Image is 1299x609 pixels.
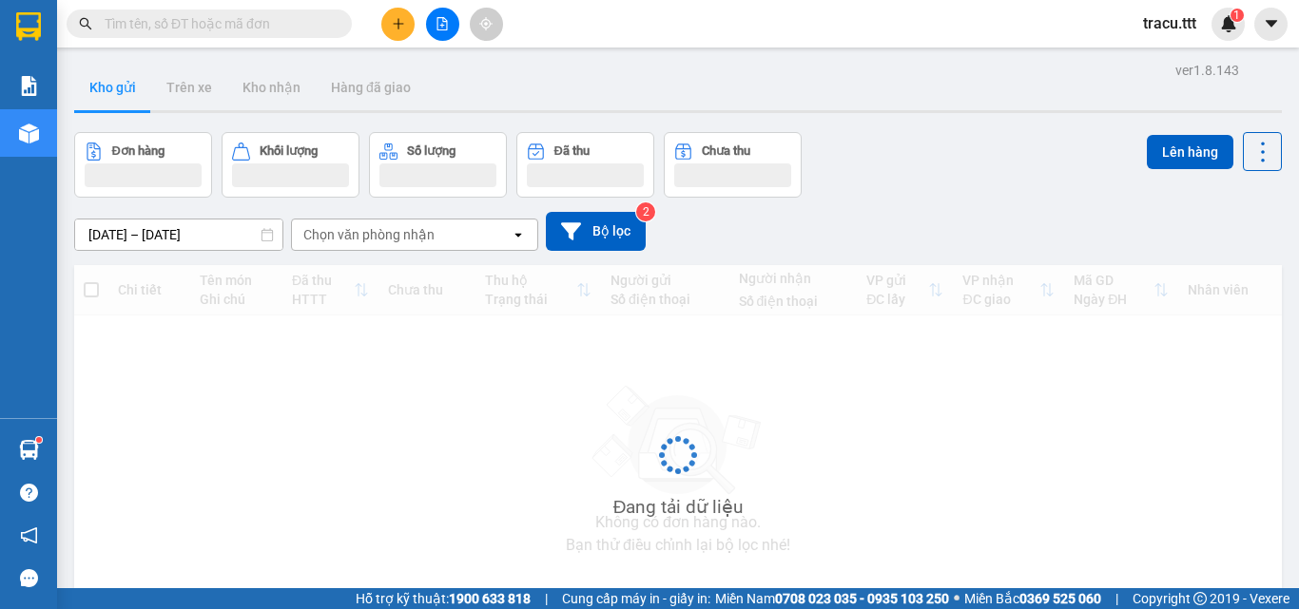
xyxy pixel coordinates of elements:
button: Kho gửi [74,65,151,110]
button: Bộ lọc [546,212,646,251]
div: ver 1.8.143 [1175,60,1239,81]
div: Đang tải dữ liệu [613,493,744,522]
img: logo-vxr [16,12,41,41]
button: Lên hàng [1147,135,1233,169]
span: Miền Bắc [964,588,1101,609]
span: | [545,588,548,609]
sup: 2 [636,202,655,221]
sup: 1 [1231,9,1244,22]
span: Hỗ trợ kỹ thuật: [356,588,531,609]
button: Trên xe [151,65,227,110]
button: Hàng đã giao [316,65,426,110]
span: Miền Nam [715,588,949,609]
button: plus [381,8,415,41]
sup: 1 [36,437,42,443]
span: | [1115,588,1118,609]
img: warehouse-icon [19,440,39,460]
span: 1 [1233,9,1240,22]
span: plus [392,17,405,30]
span: Cung cấp máy in - giấy in: [562,588,710,609]
img: solution-icon [19,76,39,96]
strong: 0369 525 060 [1019,591,1101,606]
button: Khối lượng [222,132,359,198]
div: Số lượng [407,144,456,158]
div: Đã thu [554,144,590,158]
button: Chưa thu [664,132,802,198]
input: Tìm tên, số ĐT hoặc mã đơn [105,13,329,34]
span: notification [20,526,38,544]
img: icon-new-feature [1220,15,1237,32]
button: file-add [426,8,459,41]
button: aim [470,8,503,41]
strong: 1900 633 818 [449,591,531,606]
div: Chưa thu [702,144,750,158]
span: aim [479,17,493,30]
button: Kho nhận [227,65,316,110]
button: Đơn hàng [74,132,212,198]
span: tracu.ttt [1128,11,1212,35]
img: warehouse-icon [19,124,39,143]
input: Select a date range. [75,219,282,250]
span: question-circle [20,484,38,502]
span: file-add [436,17,449,30]
svg: open [511,227,526,242]
span: search [79,17,92,30]
button: caret-down [1254,8,1288,41]
span: message [20,569,38,587]
span: caret-down [1263,15,1280,32]
strong: 0708 023 035 - 0935 103 250 [775,591,949,606]
button: Số lượng [369,132,507,198]
span: ⚪️ [954,595,960,602]
div: Đơn hàng [112,144,165,158]
div: Chọn văn phòng nhận [303,225,435,244]
div: Khối lượng [260,144,318,158]
span: copyright [1193,592,1207,605]
button: Đã thu [516,132,654,198]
